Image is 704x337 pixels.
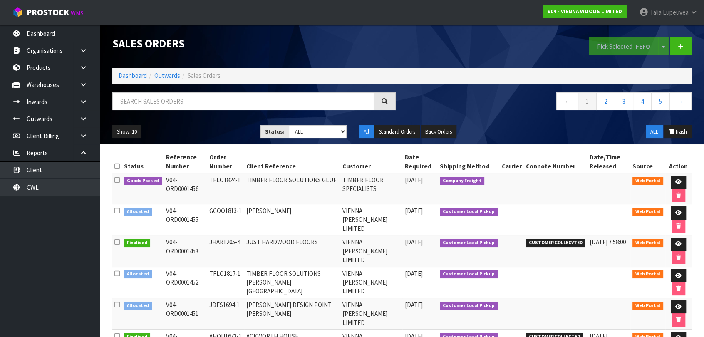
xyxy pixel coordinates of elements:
[265,128,285,135] strong: Status:
[244,151,340,173] th: Client Reference
[112,125,141,139] button: Show: 10
[632,177,663,185] span: Web Portal
[244,267,340,298] td: TIMBER FLOOR SOLUTIONS [PERSON_NAME][GEOGRAPHIC_DATA]
[650,8,662,16] span: Talia
[112,37,396,50] h1: Sales Orders
[440,208,498,216] span: Customer Local Pickup
[632,270,663,278] span: Web Portal
[164,298,207,329] td: V04-ORD0001451
[440,239,498,247] span: Customer Local Pickup
[124,270,152,278] span: Allocated
[119,72,147,79] a: Dashboard
[663,8,689,16] span: Lupeuvea
[164,267,207,298] td: V04-ORD0001452
[500,151,524,173] th: Carrier
[244,204,340,235] td: [PERSON_NAME]
[665,151,692,173] th: Action
[651,92,670,110] a: 5
[548,8,622,15] strong: V04 - VIENNA WOODS LIMITED
[589,238,625,246] span: [DATE] 7:58:00
[669,92,692,110] a: →
[404,301,422,309] span: [DATE]
[112,92,374,110] input: Search sales orders
[164,151,207,173] th: Reference Number
[587,151,630,173] th: Date/Time Released
[646,125,663,139] button: ALL
[164,204,207,235] td: V04-ORD0001455
[404,207,422,215] span: [DATE]
[440,270,498,278] span: Customer Local Pickup
[359,125,374,139] button: All
[207,173,244,204] td: TFLO1824-1
[340,204,403,235] td: VIENNA [PERSON_NAME] LIMITED
[207,235,244,267] td: JHAR1205-4
[404,238,422,246] span: [DATE]
[340,151,403,173] th: Customer
[556,92,578,110] a: ←
[636,42,650,50] strong: FEFO
[633,92,652,110] a: 4
[438,151,500,173] th: Shipping Method
[71,9,84,17] small: WMS
[244,298,340,329] td: [PERSON_NAME] DESIGN POINT [PERSON_NAME]
[154,72,180,79] a: Outwards
[615,92,633,110] a: 3
[578,92,597,110] a: 1
[404,176,422,184] span: [DATE]
[340,173,403,204] td: TIMBER FLOOR SPECIALISTS
[188,72,221,79] span: Sales Orders
[374,125,420,139] button: Standard Orders
[244,235,340,267] td: JUST HARDWOOD FLOORS
[630,151,665,173] th: Source
[402,151,438,173] th: Date Required
[526,239,585,247] span: CUSTOMER COLLECVTED
[207,151,244,173] th: Order Number
[124,302,152,310] span: Allocated
[164,235,207,267] td: V04-ORD0001453
[664,125,692,139] button: Trash
[596,92,615,110] a: 2
[340,235,403,267] td: VIENNA [PERSON_NAME] LIMITED
[589,37,658,55] button: Pick Selected -FEFO
[124,177,162,185] span: Goods Packed
[124,208,152,216] span: Allocated
[122,151,164,173] th: Status
[207,267,244,298] td: TFLO1817-1
[404,270,422,278] span: [DATE]
[340,298,403,329] td: VIENNA [PERSON_NAME] LIMITED
[408,92,692,113] nav: Page navigation
[421,125,456,139] button: Back Orders
[632,239,663,247] span: Web Portal
[440,177,484,185] span: Company Freight
[164,173,207,204] td: V04-ORD0001456
[632,302,663,310] span: Web Portal
[244,173,340,204] td: TIMBER FLOOR SOLUTIONS GLUE
[207,298,244,329] td: JDES1694-1
[524,151,587,173] th: Connote Number
[543,5,627,18] a: V04 - VIENNA WOODS LIMITED
[207,204,244,235] td: GGOO1813-1
[27,7,69,18] span: ProStock
[440,302,498,310] span: Customer Local Pickup
[12,7,23,17] img: cube-alt.png
[340,267,403,298] td: VIENNA [PERSON_NAME] LIMITED
[632,208,663,216] span: Web Portal
[124,239,150,247] span: Finalised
